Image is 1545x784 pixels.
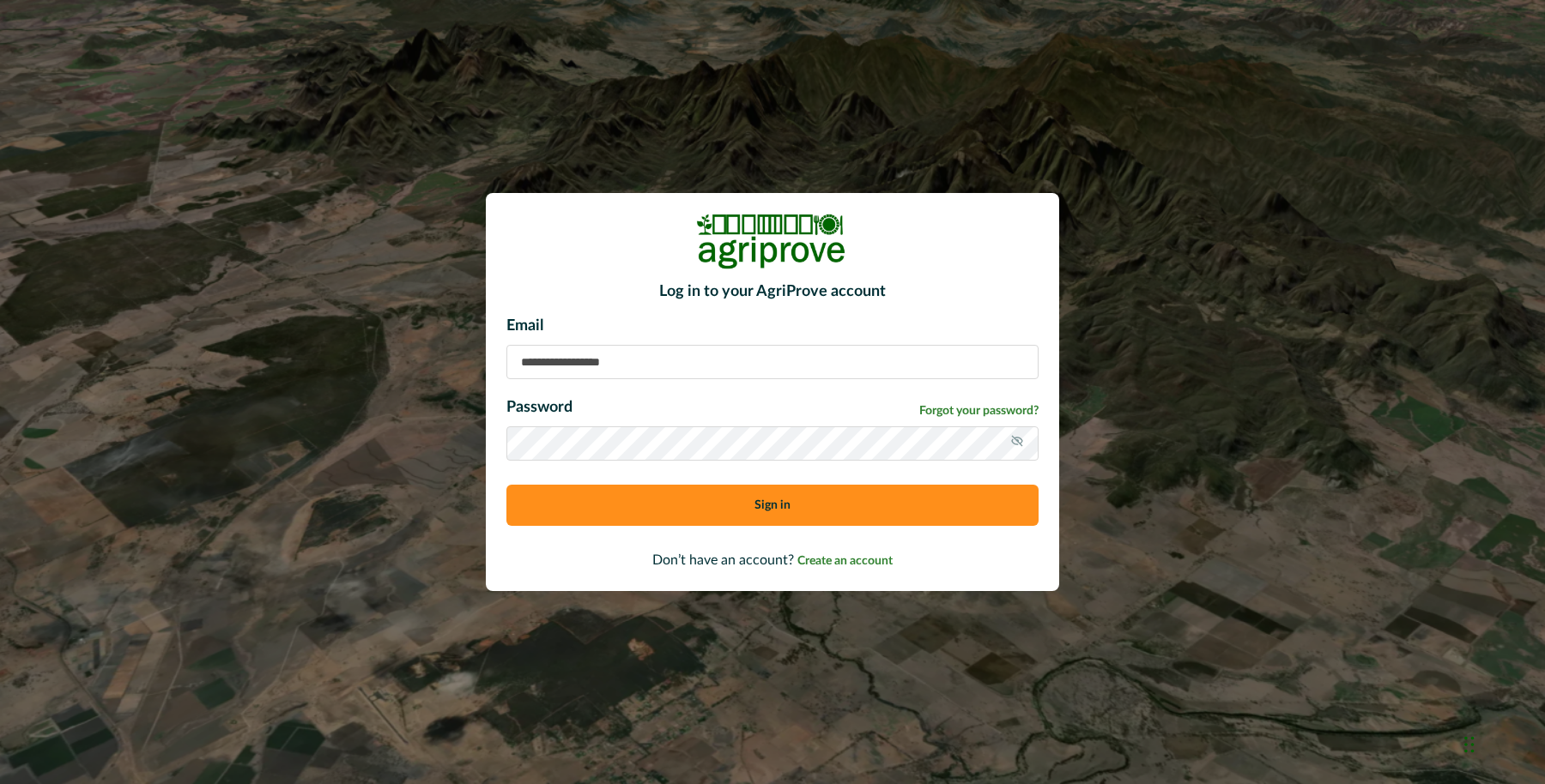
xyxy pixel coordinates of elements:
[506,485,1039,526] button: Sign in
[506,550,1039,570] p: Don’t have an account?
[919,402,1039,420] a: Forgot your password?
[506,283,1039,302] h2: Log in to your AgriProve account
[506,315,1039,338] p: Email
[797,553,893,567] a: Create an account
[1464,719,1475,770] div: Drag
[506,396,573,419] p: Password
[797,555,893,567] span: Create an account
[1459,702,1545,784] iframe: Chat Widget
[695,214,850,269] img: Logo Image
